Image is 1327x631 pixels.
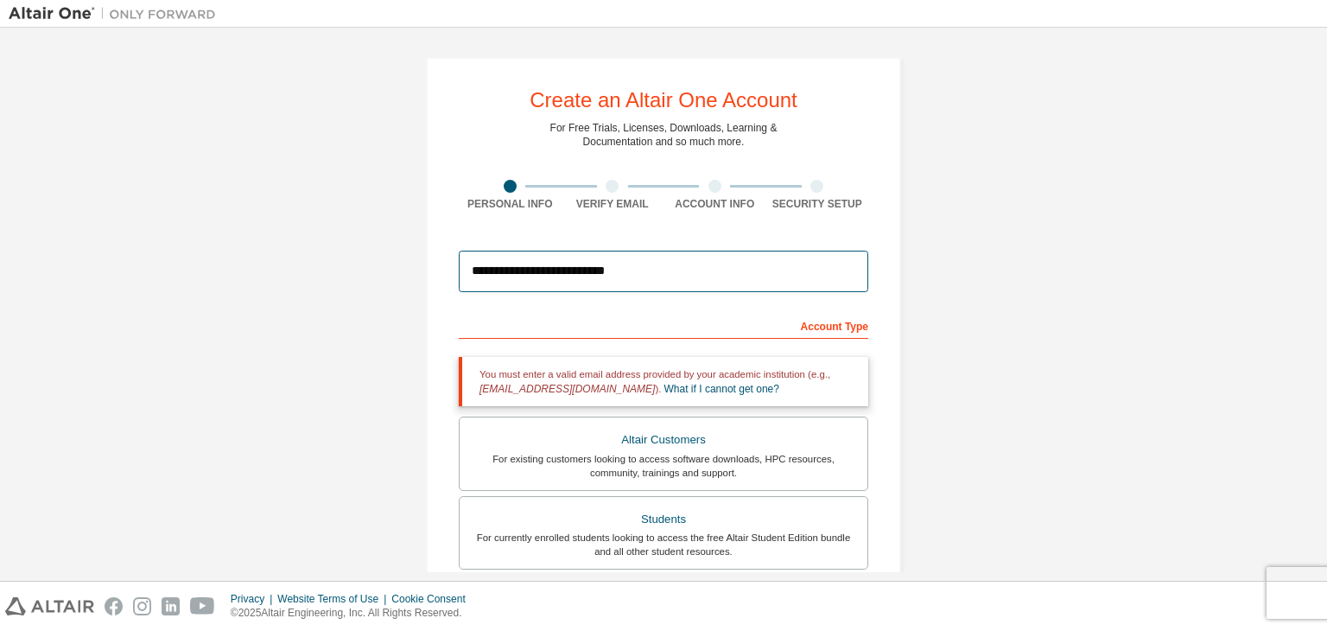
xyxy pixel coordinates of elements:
img: Altair One [9,5,225,22]
div: For currently enrolled students looking to access the free Altair Student Edition bundle and all ... [470,531,857,558]
div: For existing customers looking to access software downloads, HPC resources, community, trainings ... [470,452,857,480]
div: Create an Altair One Account [530,90,797,111]
p: © 2025 Altair Engineering, Inc. All Rights Reserved. [231,606,476,621]
div: Account Info [663,197,766,211]
a: What if I cannot get one? [664,383,779,395]
div: For Free Trials, Licenses, Downloads, Learning & Documentation and so much more. [550,121,778,149]
div: Security Setup [766,197,869,211]
div: Personal Info [459,197,562,211]
div: Account Type [459,311,868,339]
img: youtube.svg [190,597,215,615]
span: [EMAIL_ADDRESS][DOMAIN_NAME] [479,383,655,395]
img: linkedin.svg [162,597,180,615]
div: Verify Email [562,197,664,211]
div: Privacy [231,592,277,606]
img: altair_logo.svg [5,597,94,615]
div: Students [470,507,857,532]
div: Altair Customers [470,428,857,452]
div: You must enter a valid email address provided by your academic institution (e.g., ). [459,357,868,406]
img: instagram.svg [133,597,151,615]
div: Website Terms of Use [277,592,391,606]
div: Cookie Consent [391,592,475,606]
img: facebook.svg [105,597,123,615]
